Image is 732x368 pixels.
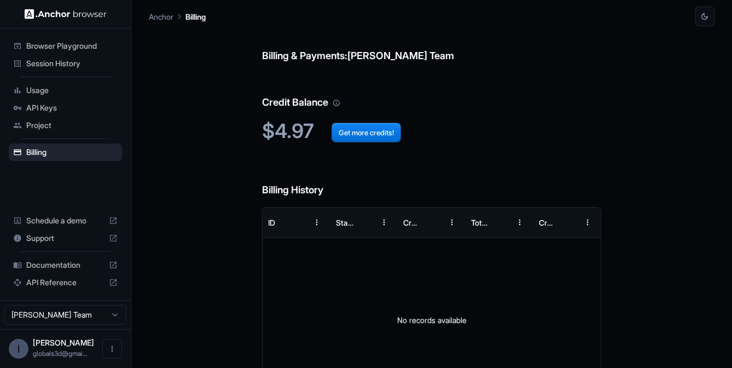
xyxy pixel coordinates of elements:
[403,218,421,227] div: Credits
[262,26,601,64] h6: Billing & Payments: [PERSON_NAME] Team
[539,218,557,227] div: Created
[26,147,118,158] span: Billing
[471,218,489,227] div: Total Cost
[333,99,340,107] svg: Your credit balance will be consumed as you use the API. Visit the usage page to view a breakdown...
[185,11,206,22] p: Billing
[26,277,104,288] span: API Reference
[287,212,307,232] button: Sort
[422,212,442,232] button: Sort
[268,218,275,227] div: ID
[26,102,118,113] span: API Keys
[102,339,122,359] button: Open menu
[26,120,118,131] span: Project
[374,212,394,232] button: Menu
[9,117,122,134] div: Project
[262,160,601,198] h6: Billing History
[442,212,462,232] button: Menu
[9,82,122,99] div: Usage
[9,339,28,359] div: l
[9,274,122,291] div: API Reference
[9,212,122,229] div: Schedule a demo
[25,9,107,19] img: Anchor Logo
[490,212,510,232] button: Sort
[336,218,354,227] div: Status
[9,229,122,247] div: Support
[510,212,530,232] button: Menu
[9,99,122,117] div: API Keys
[26,85,118,96] span: Usage
[9,55,122,72] div: Session History
[9,256,122,274] div: Documentation
[9,143,122,161] div: Billing
[149,11,173,22] p: Anchor
[262,119,601,143] h2: $4.97
[9,37,122,55] div: Browser Playground
[149,10,206,22] nav: breadcrumb
[33,349,88,358] span: globals3d@gmail.com
[355,212,374,232] button: Sort
[26,233,104,244] span: Support
[33,338,94,347] span: leon Pilayev
[307,212,327,232] button: Menu
[332,123,401,142] button: Get more credits!
[558,212,578,232] button: Sort
[262,73,601,111] h6: Credit Balance
[26,41,118,51] span: Browser Playground
[26,58,118,69] span: Session History
[26,215,104,226] span: Schedule a demo
[26,260,104,271] span: Documentation
[578,212,597,232] button: Menu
